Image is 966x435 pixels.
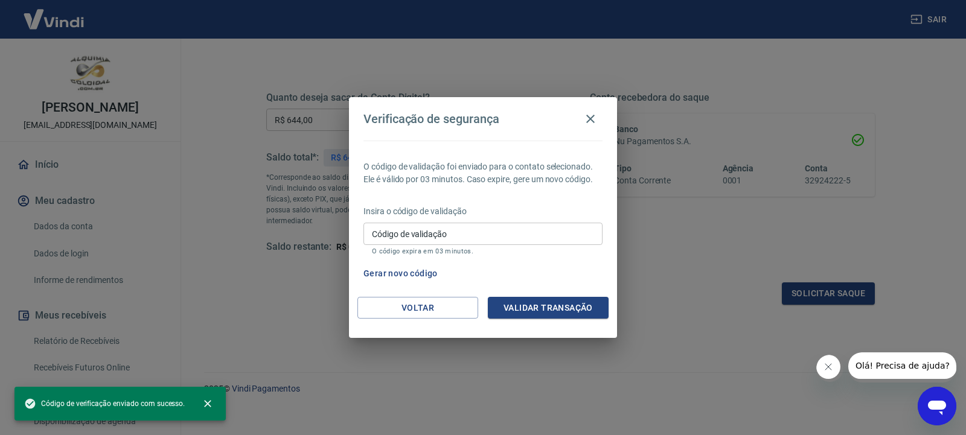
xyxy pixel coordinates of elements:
[363,112,499,126] h4: Verificação de segurança
[24,398,185,410] span: Código de verificação enviado com sucesso.
[372,247,594,255] p: O código expira em 03 minutos.
[848,352,956,383] iframe: Mensagem da empresa
[488,297,609,319] button: Validar transação
[194,390,221,417] button: close
[363,205,603,218] p: Insira o código de validação
[816,355,843,382] iframe: Fechar mensagem
[359,262,443,285] button: Gerar novo código
[357,297,478,319] button: Voltar
[918,387,956,425] iframe: Botão para abrir a janela de mensagens
[363,160,603,186] p: O código de validação foi enviado para o contato selecionado. Ele é válido por 03 minutos. Caso e...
